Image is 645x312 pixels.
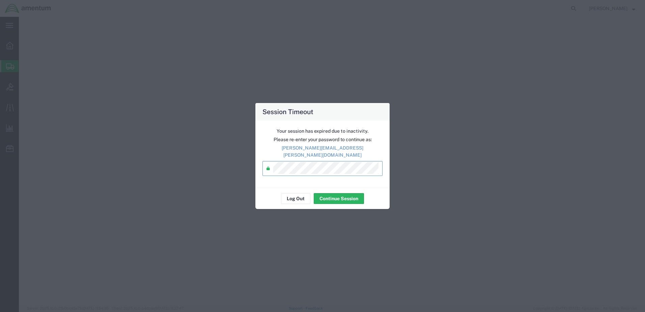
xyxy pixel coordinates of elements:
p: Please re-enter your password to continue as: [262,136,383,143]
button: Log Out [281,193,310,204]
p: [PERSON_NAME][EMAIL_ADDRESS][PERSON_NAME][DOMAIN_NAME] [262,145,383,159]
h4: Session Timeout [262,107,313,116]
p: Your session has expired due to inactivity. [262,128,383,135]
button: Continue Session [314,193,364,204]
